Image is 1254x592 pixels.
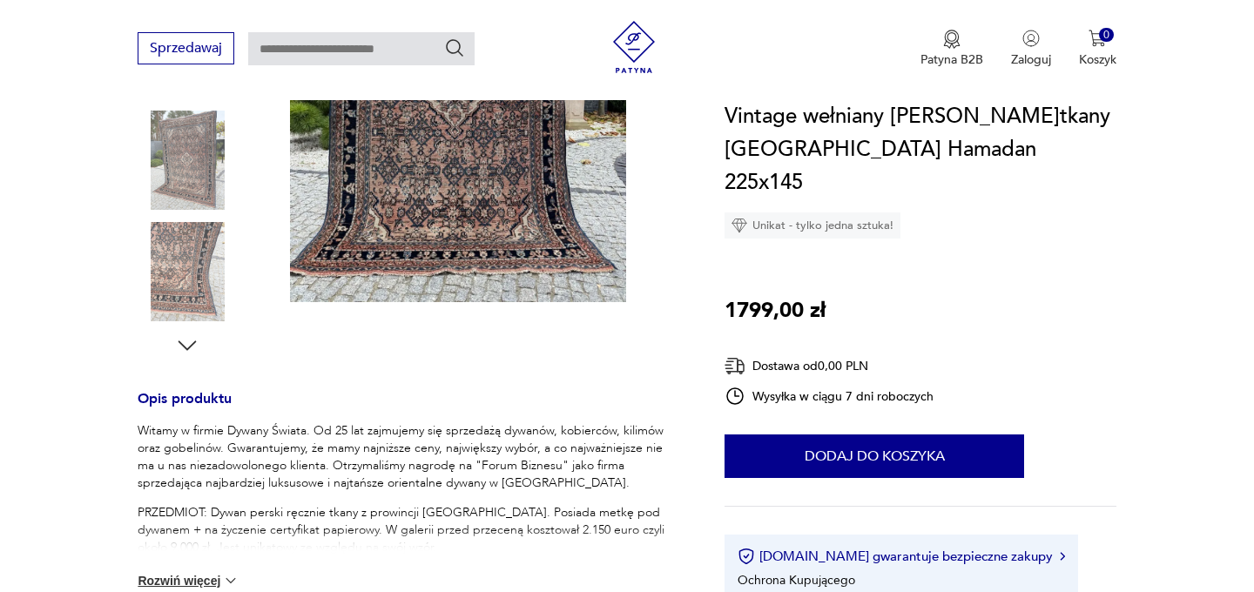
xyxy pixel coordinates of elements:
[608,21,660,73] img: Patyna - sklep z meblami i dekoracjami vintage
[725,355,934,377] div: Dostawa od 0,00 PLN
[1011,51,1051,68] p: Zaloguj
[943,30,961,49] img: Ikona medalu
[1099,28,1114,43] div: 0
[222,572,239,589] img: chevron down
[138,422,683,492] p: Witamy w firmie Dywany Świata. Od 25 lat zajmujemy się sprzedażą dywanów, kobierców, kilimów oraz...
[138,394,683,422] h3: Opis produktu
[731,218,747,233] img: Ikona diamentu
[1022,30,1040,47] img: Ikonka użytkownika
[138,572,239,589] button: Rozwiń więcej
[138,111,237,210] img: Zdjęcie produktu Vintage wełniany dywan perski r.tkany Iran Hamadan 225x145
[920,30,983,68] a: Ikona medaluPatyna B2B
[138,222,237,321] img: Zdjęcie produktu Vintage wełniany dywan perski r.tkany Iran Hamadan 225x145
[725,386,934,407] div: Wysyłka w ciągu 7 dni roboczych
[725,434,1024,478] button: Dodaj do koszyka
[1079,51,1116,68] p: Koszyk
[1060,552,1065,561] img: Ikona strzałki w prawo
[444,37,465,58] button: Szukaj
[920,30,983,68] button: Patyna B2B
[138,504,683,556] p: PRZEDMIOT: Dywan perski ręcznie tkany z prowincji [GEOGRAPHIC_DATA]. Posiada metkę pod dywanem + ...
[738,548,1064,565] button: [DOMAIN_NAME] gwarantuje bezpieczne zakupy
[725,100,1116,199] h1: Vintage wełniany [PERSON_NAME]tkany [GEOGRAPHIC_DATA] Hamadan 225x145
[138,32,234,64] button: Sprzedawaj
[738,572,855,589] li: Ochrona Kupującego
[1089,30,1106,47] img: Ikona koszyka
[920,51,983,68] p: Patyna B2B
[725,355,745,377] img: Ikona dostawy
[725,294,826,327] p: 1799,00 zł
[138,44,234,56] a: Sprzedawaj
[1079,30,1116,68] button: 0Koszyk
[725,212,900,239] div: Unikat - tylko jedna sztuka!
[1011,30,1051,68] button: Zaloguj
[738,548,755,565] img: Ikona certyfikatu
